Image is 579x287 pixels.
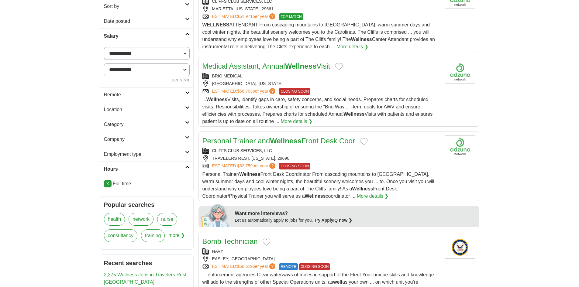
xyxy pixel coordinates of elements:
span: $56,703 [237,89,253,94]
h2: Category [104,121,185,128]
a: training [141,229,165,242]
span: $63,759 [237,163,253,168]
a: More details ❯ [336,43,368,50]
a: network [129,213,153,226]
a: Employment type [100,147,193,162]
strong: Wellness [351,37,372,42]
span: $51,971 [237,14,253,19]
div: TRAVELERS REST, [US_STATE], 29690 [202,155,440,162]
button: Add to favorite jobs [263,238,271,246]
span: REMOTE [279,263,298,270]
a: NAVY [212,249,223,254]
a: 2,275 Wellness Jobs in Travelers Rest, [GEOGRAPHIC_DATA] [104,272,188,285]
button: Add to favorite jobs [360,138,368,145]
div: Let us automatically apply to jobs for you. [235,217,476,224]
span: ? [269,88,275,94]
img: U.S. Navy logo [445,236,475,259]
a: Category [100,117,193,132]
a: Company [100,132,193,147]
a: More details ❯ [281,118,312,125]
h2: Salary [104,32,185,40]
h2: Date posted [104,18,185,25]
div: CLIFFS CLUB SERVICES, LLC [202,148,440,154]
div: BRIO MEDICAL [202,73,440,79]
a: Bomb Technician [202,237,258,245]
h2: Popular searches [104,200,190,209]
img: Company logo [445,61,475,84]
span: more ❯ [168,229,185,246]
span: CLOSING SOON [299,263,330,270]
span: ? [269,263,275,269]
strong: WELLNESS [202,22,229,27]
a: Date posted [100,14,193,29]
button: Add to favorite jobs [335,63,343,70]
a: Remote [100,87,193,102]
a: Personal Trainer andWellnessFront Desk Coor [202,137,355,145]
h2: Remote [104,91,185,98]
div: MARIETTA, [US_STATE], 29661 [202,6,440,12]
a: Location [100,102,193,117]
a: ESTIMATED:$56,619per year? [212,263,277,270]
a: consultancy [104,229,138,242]
h2: Employment type [104,151,185,158]
a: Hours [100,162,193,176]
a: Try ApplyIQ now ❯ [314,218,352,223]
strong: Wellness [270,137,302,145]
strong: well [333,279,342,285]
a: ESTIMATED:$56,703per year? [212,88,277,95]
span: ... Visits, identify gaps in care, safety concerns, and social needs. Prepares charts for schedul... [202,97,433,124]
span: ATTENDANT From cascading mountains to [GEOGRAPHIC_DATA], warm summer days and cool winter nights,... [202,22,435,49]
li: Full time [104,180,190,187]
span: ? [269,13,275,19]
span: Personal Trainer/ Front Desk Coordinator From cascading mountains to [GEOGRAPHIC_DATA], warm summ... [202,172,434,199]
h2: Location [104,106,185,113]
h2: Company [104,136,185,143]
span: TOP MATCH [279,13,303,20]
strong: Wellness [343,111,364,117]
a: More details ❯ [357,193,389,200]
h2: Hours [104,166,185,173]
strong: Wellness [239,172,260,177]
a: ESTIMATED:$63,759per year? [212,163,277,169]
a: Salary [100,29,193,43]
a: X [104,180,112,187]
a: nurse [157,213,177,226]
div: Want more interviews? [235,210,476,217]
h2: Recent searches [104,258,190,268]
span: ? [269,163,275,169]
span: CLOSING SOON [279,163,310,169]
div: EASLEY, [GEOGRAPHIC_DATA] [202,256,440,262]
span: CLOSING SOON [279,88,310,95]
strong: Wellness [305,193,326,199]
img: Company logo [445,135,475,158]
strong: Wellness [285,62,317,70]
img: apply-iq-scientist.png [201,203,230,227]
a: ESTIMATED:$51,971per year? [212,13,277,20]
div: [GEOGRAPHIC_DATA], [US_STATE] [202,80,440,87]
strong: Wellness [352,186,373,191]
a: Medical Assistant, AnnualWellnessVisit [202,62,330,70]
a: health [104,213,125,226]
div: per year [104,76,190,84]
strong: Wellness [206,97,227,102]
h2: Sort by [104,3,185,10]
span: $56,619 [237,264,253,269]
